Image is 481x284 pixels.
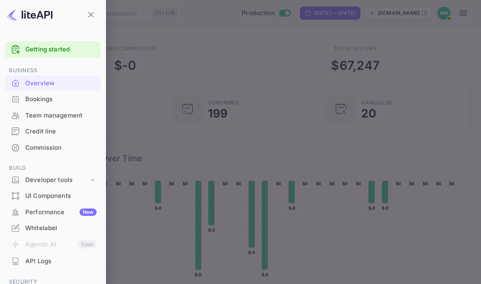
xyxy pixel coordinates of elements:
[5,91,101,107] div: Bookings
[25,175,88,185] div: Developer tools
[5,66,101,75] span: Business
[5,220,101,235] a: Whitelabel
[5,108,101,123] a: Team management
[25,79,97,88] div: Overview
[5,204,101,220] a: PerformanceNew
[5,140,101,155] a: Commission
[25,143,97,153] div: Commission
[79,209,97,216] div: New
[5,173,101,187] div: Developer tools
[5,188,101,204] div: UI Components
[25,191,97,201] div: UI Components
[25,111,97,120] div: Team management
[5,75,101,91] a: Overview
[25,95,97,104] div: Bookings
[5,253,101,268] a: API Logs
[5,220,101,236] div: Whitelabel
[25,45,97,54] a: Getting started
[25,208,97,217] div: Performance
[5,188,101,203] a: UI Components
[5,124,101,140] div: Credit line
[5,253,101,269] div: API Logs
[5,124,101,139] a: Credit line
[5,108,101,124] div: Team management
[5,164,101,173] span: Build
[7,8,53,21] img: LiteAPI logo
[5,91,101,106] a: Bookings
[5,204,101,220] div: PerformanceNew
[25,224,97,233] div: Whitelabel
[25,257,97,266] div: API Logs
[5,140,101,156] div: Commission
[5,41,101,58] div: Getting started
[25,127,97,136] div: Credit line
